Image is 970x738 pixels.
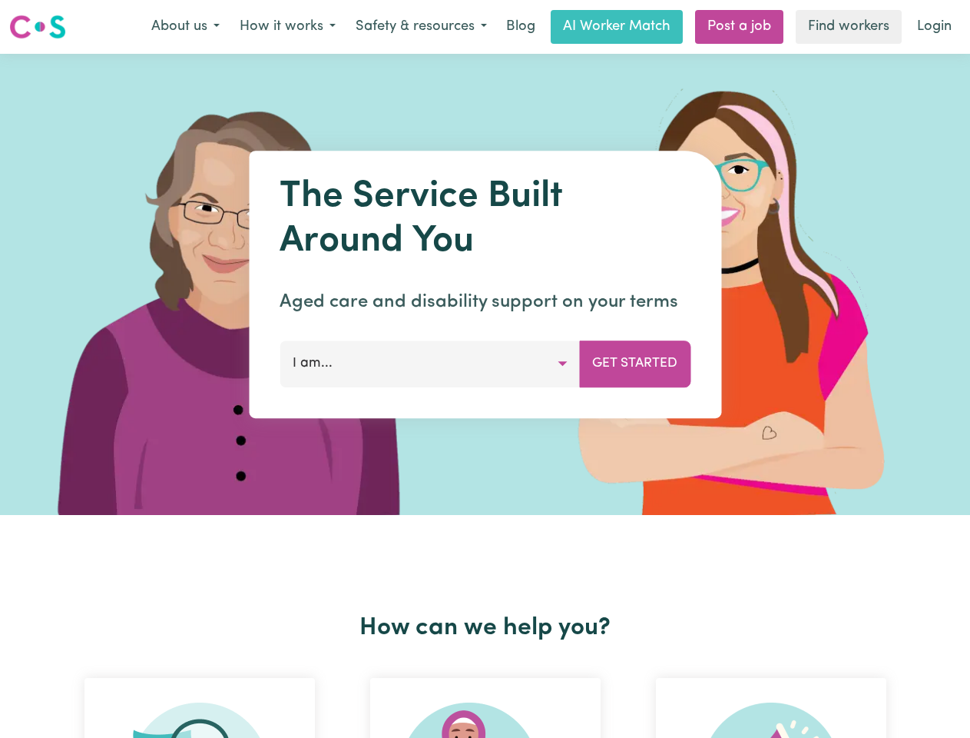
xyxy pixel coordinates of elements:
a: Careseekers logo [9,9,66,45]
h1: The Service Built Around You [280,175,690,264]
button: About us [141,11,230,43]
a: AI Worker Match [551,10,683,44]
button: How it works [230,11,346,43]
a: Find workers [796,10,902,44]
a: Login [908,10,961,44]
a: Post a job [695,10,783,44]
button: I am... [280,341,580,387]
h2: How can we help you? [57,613,914,643]
img: Careseekers logo [9,13,66,41]
a: Blog [497,10,545,44]
button: Get Started [579,341,690,387]
p: Aged care and disability support on your terms [280,288,690,316]
button: Safety & resources [346,11,497,43]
